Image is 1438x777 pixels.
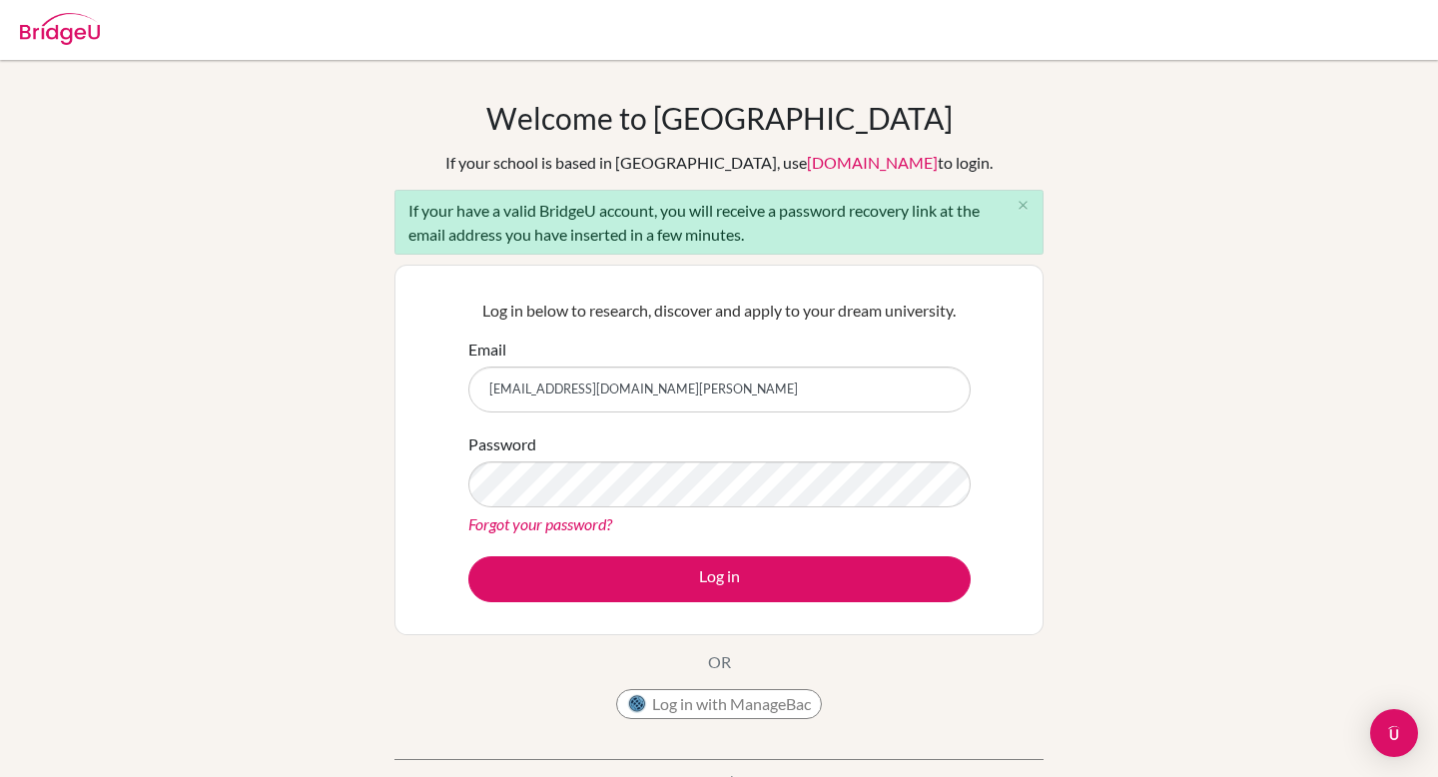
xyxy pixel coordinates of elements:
[394,190,1044,255] div: If your have a valid BridgeU account, you will receive a password recovery link at the email addr...
[1370,709,1418,757] div: Open Intercom Messenger
[807,153,938,172] a: [DOMAIN_NAME]
[468,299,971,323] p: Log in below to research, discover and apply to your dream university.
[468,556,971,602] button: Log in
[1016,198,1031,213] i: close
[445,151,993,175] div: If your school is based in [GEOGRAPHIC_DATA], use to login.
[616,689,822,719] button: Log in with ManageBac
[468,338,506,362] label: Email
[708,650,731,674] p: OR
[486,100,953,136] h1: Welcome to [GEOGRAPHIC_DATA]
[1003,191,1043,221] button: Close
[468,514,612,533] a: Forgot your password?
[468,432,536,456] label: Password
[20,13,100,45] img: Bridge-U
